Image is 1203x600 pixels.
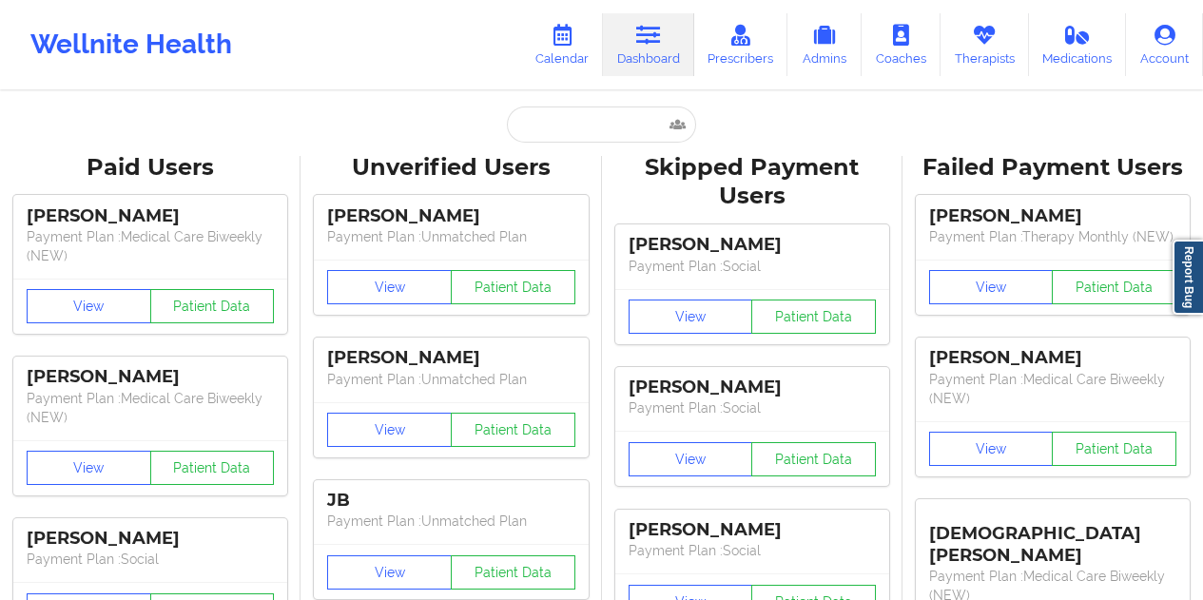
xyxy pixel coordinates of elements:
[929,432,1054,466] button: View
[451,270,575,304] button: Patient Data
[327,413,452,447] button: View
[27,528,274,550] div: [PERSON_NAME]
[751,442,876,476] button: Patient Data
[27,550,274,569] p: Payment Plan : Social
[327,490,574,512] div: JB
[629,257,876,276] p: Payment Plan : Social
[603,13,694,76] a: Dashboard
[941,13,1029,76] a: Therapists
[314,153,588,183] div: Unverified Users
[629,519,876,541] div: [PERSON_NAME]
[916,153,1190,183] div: Failed Payment Users
[862,13,941,76] a: Coaches
[27,389,274,427] p: Payment Plan : Medical Care Biweekly (NEW)
[451,413,575,447] button: Patient Data
[629,234,876,256] div: [PERSON_NAME]
[327,347,574,369] div: [PERSON_NAME]
[150,451,275,485] button: Patient Data
[1052,270,1176,304] button: Patient Data
[929,370,1176,408] p: Payment Plan : Medical Care Biweekly (NEW)
[929,270,1054,304] button: View
[327,227,574,246] p: Payment Plan : Unmatched Plan
[27,366,274,388] div: [PERSON_NAME]
[929,205,1176,227] div: [PERSON_NAME]
[629,442,753,476] button: View
[629,398,876,417] p: Payment Plan : Social
[327,270,452,304] button: View
[27,227,274,265] p: Payment Plan : Medical Care Biweekly (NEW)
[929,509,1176,567] div: [DEMOGRAPHIC_DATA][PERSON_NAME]
[629,300,753,334] button: View
[1126,13,1203,76] a: Account
[327,555,452,590] button: View
[694,13,788,76] a: Prescribers
[27,205,274,227] div: [PERSON_NAME]
[27,289,151,323] button: View
[13,153,287,183] div: Paid Users
[629,541,876,560] p: Payment Plan : Social
[451,555,575,590] button: Patient Data
[27,451,151,485] button: View
[751,300,876,334] button: Patient Data
[327,205,574,227] div: [PERSON_NAME]
[327,512,574,531] p: Payment Plan : Unmatched Plan
[615,153,889,212] div: Skipped Payment Users
[787,13,862,76] a: Admins
[327,370,574,389] p: Payment Plan : Unmatched Plan
[629,377,876,398] div: [PERSON_NAME]
[150,289,275,323] button: Patient Data
[1173,240,1203,315] a: Report Bug
[1052,432,1176,466] button: Patient Data
[521,13,603,76] a: Calendar
[929,227,1176,246] p: Payment Plan : Therapy Monthly (NEW)
[1029,13,1127,76] a: Medications
[929,347,1176,369] div: [PERSON_NAME]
